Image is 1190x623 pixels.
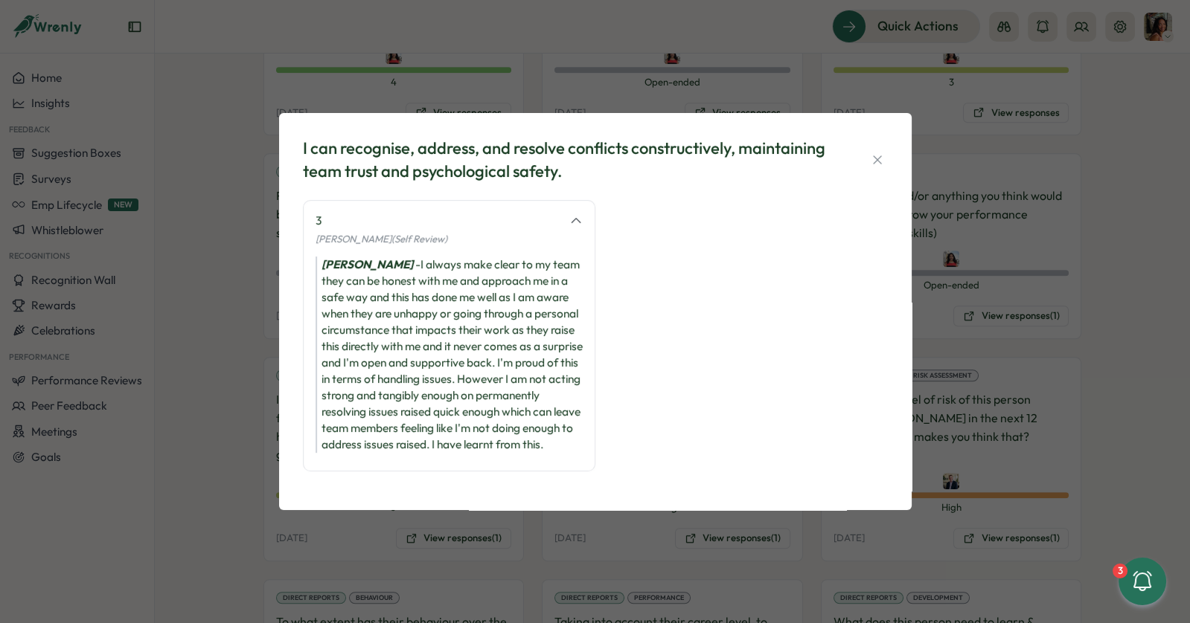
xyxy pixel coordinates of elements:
i: [PERSON_NAME] [322,257,413,271]
span: [PERSON_NAME] (Self Review) [316,233,447,245]
div: - I always make clear to my team they can be honest with me and approach me in a safe way and thi... [316,256,583,453]
button: 3 [1119,558,1166,605]
div: I can recognise, address, and resolve conflicts constructively, maintaining team trust and psycho... [303,137,831,183]
div: 3 [316,213,560,229]
div: 3 [1113,564,1127,578]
